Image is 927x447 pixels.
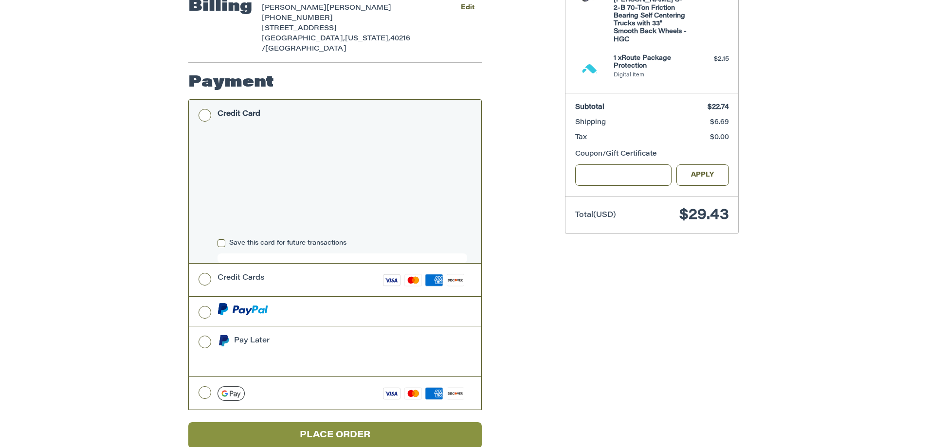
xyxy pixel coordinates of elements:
input: Gift Certificate or Coupon Code [575,164,672,186]
span: [GEOGRAPHIC_DATA] [265,46,346,53]
span: [STREET_ADDRESS] [262,25,337,32]
span: 40216 / [262,36,410,53]
div: $2.15 [691,54,729,64]
div: Credit Card [218,106,260,122]
span: Tax [575,134,587,141]
h4: 1 x Route Package Protection [614,54,688,71]
span: $6.69 [710,119,729,126]
button: Apply [676,164,729,186]
div: Credit Cards [218,270,265,286]
img: Google Pay icon [218,386,245,401]
span: [PERSON_NAME] [327,5,391,12]
span: Total (USD) [575,212,616,219]
span: $29.43 [679,208,729,223]
span: $22.74 [708,104,729,111]
span: [GEOGRAPHIC_DATA], [262,36,345,42]
label: Save this card for future transactions [218,239,467,247]
span: $0.00 [710,134,729,141]
span: [PHONE_NUMBER] [262,15,333,22]
li: Digital Item [614,72,688,80]
span: Shipping [575,119,606,126]
img: Pay Later icon [218,335,230,347]
span: [PERSON_NAME] [262,5,327,12]
img: PayPal icon [218,303,268,315]
span: Subtotal [575,104,604,111]
div: Coupon/Gift Certificate [575,149,729,160]
h2: Payment [188,73,274,92]
iframe: PayPal Message 1 [218,349,416,364]
button: Edit [453,1,482,15]
span: [US_STATE], [345,36,390,42]
iframe: Secure payment input frame [216,131,469,235]
div: Pay Later [234,333,416,349]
